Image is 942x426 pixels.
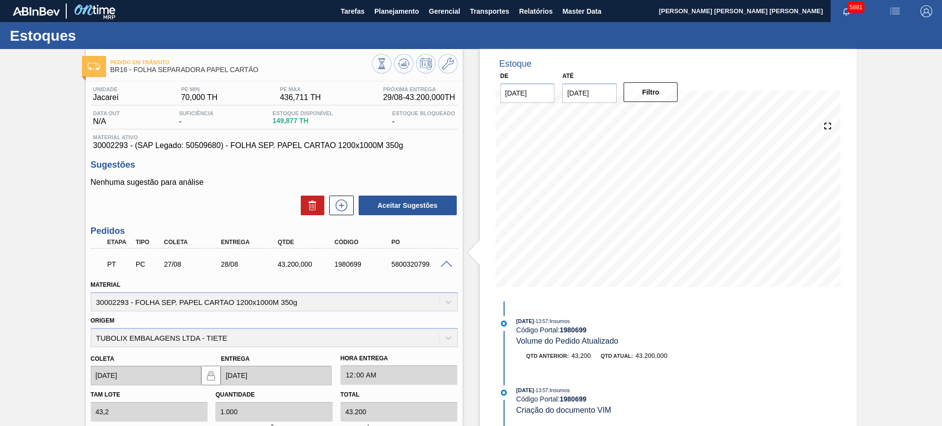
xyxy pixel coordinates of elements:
span: Qtd anterior: [526,353,569,359]
strong: 1980699 [560,326,587,334]
button: Visão Geral dos Estoques [372,54,392,74]
div: Nova sugestão [324,196,354,215]
input: dd/mm/yyyy [221,366,332,385]
span: Jacareí [93,93,119,102]
button: Atualizar Gráfico [394,54,414,74]
span: : Insumos [548,387,570,393]
img: atual [501,321,507,326]
span: - 13:57 [534,388,548,393]
img: atual [501,390,507,396]
span: Estoque Bloqueado [392,110,455,116]
div: Pedido de Compra [133,260,162,268]
div: 1980699 [332,260,396,268]
span: Unidade [93,86,119,92]
span: 149,877 TH [273,117,333,125]
label: Material [91,281,121,288]
span: Criação do documento VIM [516,406,611,414]
div: Excluir Sugestões [296,196,324,215]
div: - [390,110,457,126]
span: Estoque Disponível [273,110,333,116]
span: : Insumos [548,318,570,324]
label: De [500,73,509,79]
label: Origem [91,317,115,324]
div: 43.200,000 [275,260,339,268]
span: 5881 [847,2,864,13]
span: 436,711 TH [280,93,320,102]
span: Gerencial [429,5,460,17]
div: Código Portal: [516,326,749,334]
div: 27/08/2025 [161,260,225,268]
span: Data out [93,110,120,116]
div: - [177,110,216,126]
button: locked [201,366,221,385]
button: Filtro [624,82,678,102]
label: Hora Entrega [340,351,458,366]
span: Planejamento [374,5,419,17]
div: Qtde [275,239,339,246]
span: 70,000 TH [181,93,217,102]
input: dd/mm/yyyy [91,366,202,385]
span: [DATE] [516,387,534,393]
button: Notificações [831,4,862,18]
span: Suficiência [179,110,213,116]
span: BR16 - FOLHA SEPARADORA PAPEL CARTÃO [110,66,372,74]
div: Coleta [161,239,225,246]
img: TNhmsLtSVTkK8tSr43FrP2fwEKptu5GPRR3wAAAABJRU5ErkJggg== [13,7,60,16]
div: Código Portal: [516,395,749,403]
span: [DATE] [516,318,534,324]
span: Qtd atual: [601,353,633,359]
label: Quantidade [215,391,255,398]
span: Pedido em Trânsito [110,59,372,65]
h3: Sugestões [91,160,458,170]
label: Tam lote [91,391,120,398]
span: Master Data [562,5,601,17]
input: dd/mm/yyyy [500,83,555,103]
span: PE MIN [181,86,217,92]
p: Nenhuma sugestão para análise [91,178,458,187]
div: Etapa [105,239,134,246]
span: 30002293 - (SAP Legado: 50509680) - FOLHA SEP. PAPEL CARTAO 1200x1000M 350g [93,141,455,150]
button: Ir ao Master Data / Geral [438,54,458,74]
div: Estoque [499,59,532,69]
div: 5800320799 [389,260,453,268]
label: Até [562,73,574,79]
span: 43,200 [571,352,591,359]
button: Programar Estoque [416,54,436,74]
img: Ícone [88,63,100,70]
p: PT [107,260,132,268]
span: Transportes [470,5,509,17]
img: userActions [889,5,901,17]
div: PO [389,239,453,246]
strong: 1980699 [560,395,587,403]
h3: Pedidos [91,226,458,236]
span: 29/08 - 43.200,000 TH [383,93,455,102]
span: Próxima Entrega [383,86,455,92]
h1: Estoques [10,30,184,41]
div: Pedido em Trânsito [105,253,134,275]
div: Entrega [218,239,282,246]
span: - 13:57 [534,319,548,324]
label: Entrega [221,355,250,362]
span: PE MAX [280,86,320,92]
div: Tipo [133,239,162,246]
img: Logout [920,5,932,17]
label: Coleta [91,355,114,362]
span: 43.200,000 [635,352,667,359]
div: N/A [91,110,123,126]
img: locked [205,370,217,381]
span: Tarefas [340,5,365,17]
span: Material ativo [93,134,455,140]
button: Aceitar Sugestões [359,196,457,215]
input: dd/mm/yyyy [562,83,617,103]
span: Relatórios [519,5,552,17]
span: Volume do Pedido Atualizado [516,337,618,345]
div: Aceitar Sugestões [354,195,458,216]
div: 28/08/2025 [218,260,282,268]
div: Código [332,239,396,246]
label: Total [340,391,360,398]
